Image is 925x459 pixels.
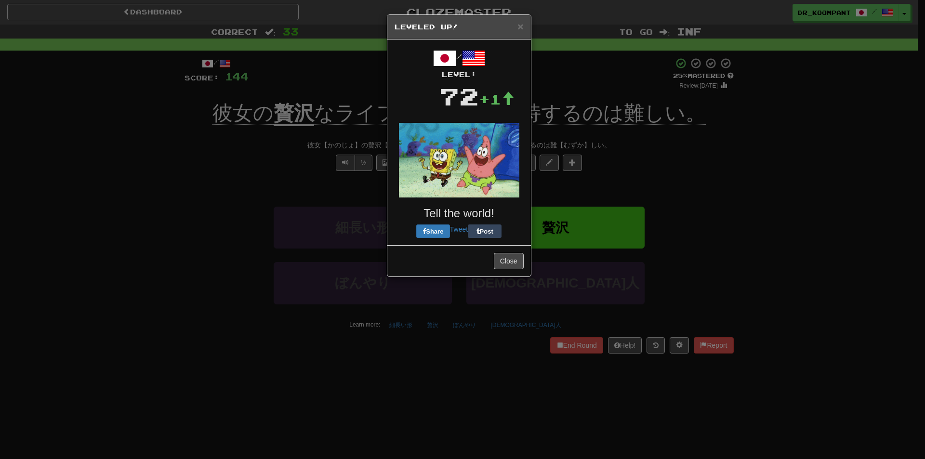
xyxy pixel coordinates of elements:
[416,224,450,238] button: Share
[517,21,523,32] span: ×
[395,207,524,220] h3: Tell the world!
[395,22,524,32] h5: Leveled Up!
[439,79,479,113] div: 72
[479,90,515,109] div: +1
[517,21,523,31] button: Close
[494,253,524,269] button: Close
[468,224,502,238] button: Post
[450,225,468,233] a: Tweet
[395,47,524,79] div: /
[395,70,524,79] div: Level:
[399,123,519,197] img: spongebob-53e4afb176f15ec50bbd25504a55505dc7932d5912ae3779acb110eb58d89fe3.gif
